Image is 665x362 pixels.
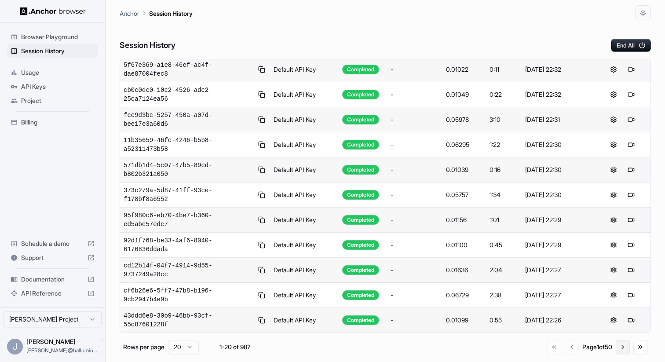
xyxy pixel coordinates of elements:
div: - [391,216,439,224]
div: Completed [342,65,379,74]
div: 1:34 [490,190,518,199]
div: J [7,339,23,355]
div: Documentation [7,272,98,286]
span: cd12b14f-04f7-4914-9d55-9737249a28cc [124,261,253,279]
div: Completed [342,265,379,275]
td: Default API Key [270,183,339,208]
span: Browser Playground [21,33,95,41]
span: cf6b26e6-5ff7-47b8-b196-9cb2947b4e9b [124,286,253,304]
span: Billing [21,118,95,127]
div: - [391,190,439,199]
div: 0:45 [490,241,518,249]
span: API Reference [21,289,84,298]
div: API Keys [7,80,98,94]
p: Session History [149,9,193,18]
div: Billing [7,115,98,129]
div: 0.01049 [446,90,482,99]
img: Anchor Logo [20,7,86,15]
div: - [391,291,439,300]
div: 0:11 [490,65,518,74]
div: 1-20 of 987 [213,343,257,351]
div: - [391,90,439,99]
span: 571db1d4-5c07-47b5-89cd-b802b321a050 [124,161,253,179]
div: 0.06295 [446,140,482,149]
div: Completed [342,315,379,325]
button: End All [611,39,651,52]
p: Rows per page [123,343,164,351]
div: 2:38 [490,291,518,300]
span: Project [21,96,95,105]
span: Session History [21,47,95,55]
span: Support [21,253,84,262]
div: Page 1 of 50 [582,343,612,351]
td: Default API Key [270,82,339,107]
td: Default API Key [270,208,339,233]
div: - [391,266,439,274]
span: Jerry Wu [26,338,76,345]
td: Default API Key [270,132,339,157]
div: 0.05757 [446,190,482,199]
h6: Session History [120,39,175,52]
div: 0:22 [490,90,518,99]
div: Browser Playground [7,30,98,44]
div: Completed [342,140,379,150]
td: Default API Key [270,308,339,333]
td: Default API Key [270,283,339,308]
div: - [391,115,439,124]
div: API Reference [7,286,98,300]
span: Schedule a demo [21,239,84,248]
span: 5f67e369-a1e8-46ef-ac4f-dae87004fec8 [124,61,253,78]
div: 0:16 [490,165,518,174]
span: 43ddd6e8-30b9-46bb-93cf-55c87601228f [124,311,253,329]
td: Default API Key [270,233,339,258]
div: 0.01039 [446,165,482,174]
td: Default API Key [270,107,339,132]
div: 0.01099 [446,316,482,325]
div: [DATE] 22:26 [525,316,591,325]
nav: breadcrumb [120,8,193,18]
div: Completed [342,90,379,99]
div: 0.05978 [446,115,482,124]
td: Default API Key [270,57,339,82]
span: API Keys [21,82,95,91]
div: Usage [7,66,98,80]
span: jerry@halluminate.ai [26,347,97,354]
div: Completed [342,115,379,124]
p: Anchor [120,9,139,18]
div: [DATE] 22:30 [525,190,591,199]
span: Usage [21,68,95,77]
div: [DATE] 22:27 [525,291,591,300]
div: [DATE] 22:30 [525,140,591,149]
div: 2:04 [490,266,518,274]
span: fce9d3bc-5257-450a-a07d-bee17e3a60d6 [124,111,253,128]
div: [DATE] 22:32 [525,65,591,74]
div: 0.01636 [446,266,482,274]
div: Session History [7,44,98,58]
span: 11b35659-46fe-4246-b5b8-a52311473b58 [124,136,253,154]
div: 0:55 [490,316,518,325]
div: Completed [342,290,379,300]
div: - [391,140,439,149]
div: 1:01 [490,216,518,224]
div: 0.06729 [446,291,482,300]
div: [DATE] 22:27 [525,266,591,274]
div: 0.01022 [446,65,482,74]
div: [DATE] 22:32 [525,90,591,99]
div: 0.01156 [446,216,482,224]
div: Project [7,94,98,108]
span: 95f980c6-eb70-4be7-b360-ed5abc57edc7 [124,211,253,229]
td: Default API Key [270,258,339,283]
div: Completed [342,240,379,250]
div: - [391,316,439,325]
div: [DATE] 22:31 [525,115,591,124]
div: [DATE] 22:29 [525,216,591,224]
div: Completed [342,215,379,225]
div: 1:22 [490,140,518,149]
div: - [391,241,439,249]
div: 3:10 [490,115,518,124]
div: Support [7,251,98,265]
span: 92d1f768-be33-4af6-8040-6176836ddada [124,236,253,254]
span: Documentation [21,275,84,284]
td: Default API Key [270,157,339,183]
div: [DATE] 22:29 [525,241,591,249]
